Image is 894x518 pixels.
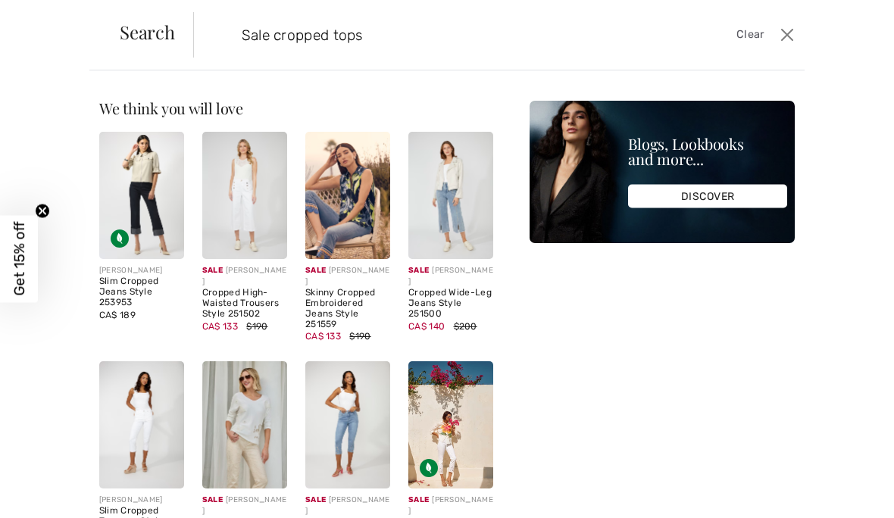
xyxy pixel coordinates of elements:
[305,265,390,288] div: [PERSON_NAME]
[777,23,799,47] button: Close
[202,288,287,319] div: Cropped High-Waisted Trousers Style 251502
[305,288,390,329] div: Skinny Cropped Embroidered Jeans Style 251559
[202,495,287,517] div: [PERSON_NAME]
[99,98,243,118] span: We think you will love
[305,361,390,488] img: Mid-Rise Cropped Skinny Jeans Style 256823U. Blue
[408,288,493,319] div: Cropped Wide-Leg Jeans Style 251500
[349,331,370,342] span: $190
[120,23,175,41] span: Search
[408,495,493,517] div: [PERSON_NAME]
[305,266,326,275] span: Sale
[305,132,390,259] img: Skinny Cropped Embroidered Jeans Style 251559. Blue
[202,132,287,259] img: Cropped High-Waisted Trousers Style 251502. Off White
[99,361,184,488] img: Slim Cropped Trousers Style 256735U. White
[99,265,184,276] div: [PERSON_NAME]
[111,229,129,248] img: Sustainable Fabric
[454,321,477,332] span: $200
[35,204,50,219] button: Close teaser
[202,321,238,332] span: CA$ 133
[408,265,493,288] div: [PERSON_NAME]
[202,265,287,288] div: [PERSON_NAME]
[99,132,184,259] img: Slim Cropped Jeans Style 253953. Ink
[736,27,764,43] span: Clear
[202,495,223,504] span: Sale
[530,101,795,243] img: Blogs, Lookbooks and more...
[11,222,28,296] span: Get 15% off
[408,266,429,275] span: Sale
[202,361,287,488] img: Abstract Casual Slim Trousers Style 256784U. Beige
[628,185,787,208] div: DISCOVER
[628,136,787,167] div: Blogs, Lookbooks and more...
[408,321,445,332] span: CA$ 140
[99,310,136,320] span: CA$ 189
[408,132,493,259] img: Cropped Wide-Leg Jeans Style 251500. Blue
[305,495,390,517] div: [PERSON_NAME]
[99,276,184,307] div: Slim Cropped Jeans Style 253953
[36,11,67,24] span: Chat
[202,266,223,275] span: Sale
[246,321,267,332] span: $190
[305,495,326,504] span: Sale
[230,12,640,58] input: TYPE TO SEARCH
[408,495,429,504] span: Sale
[305,331,341,342] span: CA$ 133
[99,495,184,506] div: [PERSON_NAME]
[408,361,493,488] img: Cropped Mid-Rise Trousers Style 251965. White
[420,459,438,477] img: Sustainable Fabric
